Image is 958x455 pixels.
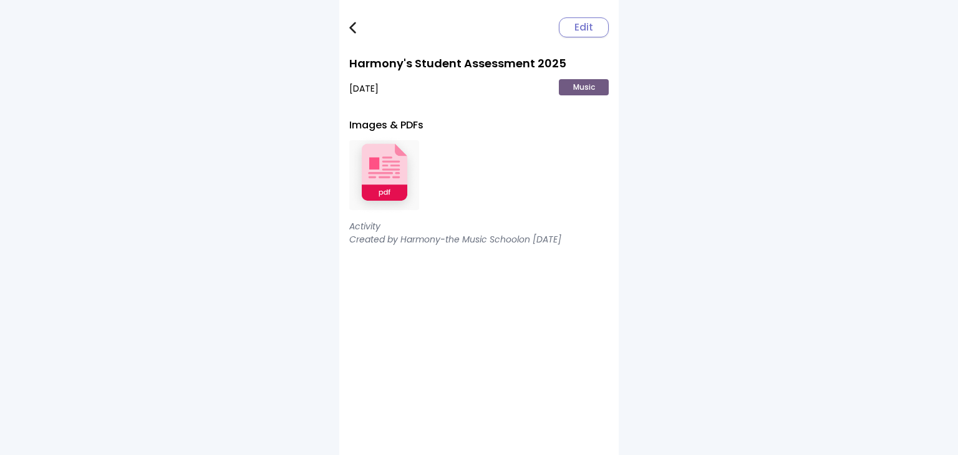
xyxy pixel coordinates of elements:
[559,17,609,37] button: Edit
[349,220,609,233] p: Activity
[349,120,609,130] h2: Images & PDFs
[349,233,609,246] p: Created by Harmony-the Music School on [DATE]
[559,79,609,95] p: Music
[574,20,593,35] span: Edit
[349,82,379,95] p: [DATE]
[349,55,609,72] h1: Harmony's Student Assessment 2025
